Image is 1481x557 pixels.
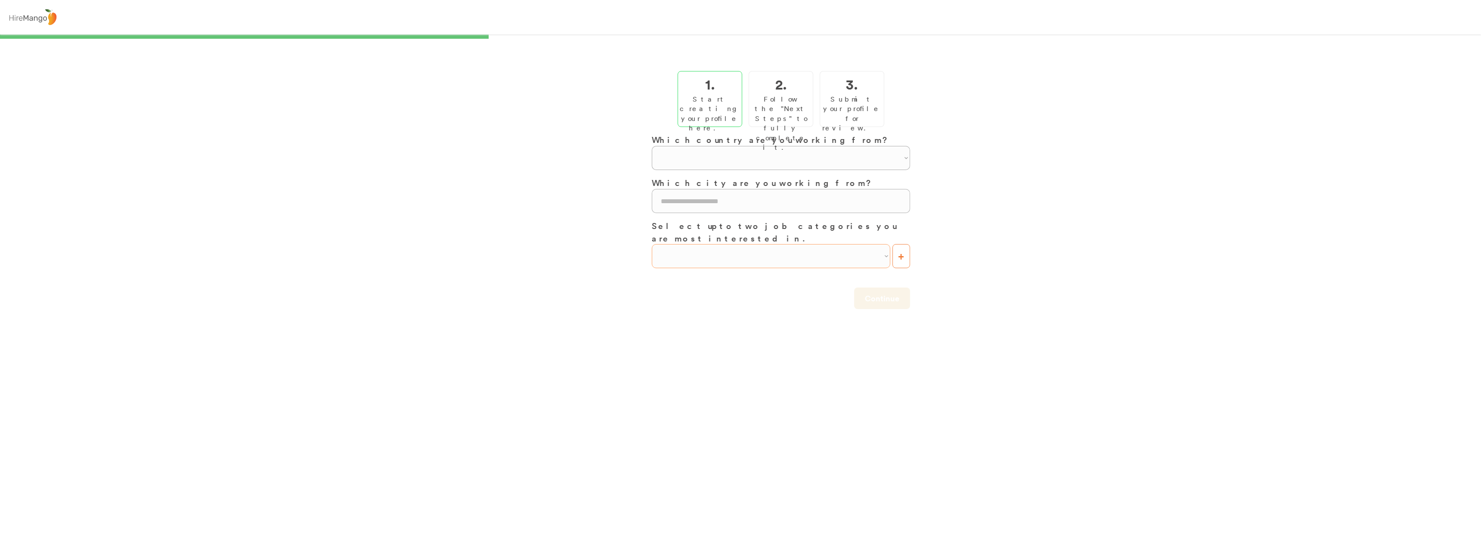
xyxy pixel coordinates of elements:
[652,220,910,244] h3: Select up to two job categories you are most interested in.
[705,74,715,94] h2: 1.
[652,176,910,189] h3: Which city are you working from?
[854,288,910,309] button: Continue
[846,74,858,94] h2: 3.
[751,94,811,152] div: Follow the "Next Steps" to fully complete it.
[652,133,910,146] h3: Which country are you working from?
[775,74,787,94] h2: 2.
[6,7,59,28] img: logo%20-%20hiremango%20gray.png
[680,94,740,133] div: Start creating your profile here.
[2,34,1479,39] div: 33%
[822,94,882,133] div: Submit your profile for review.
[892,244,910,268] button: +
